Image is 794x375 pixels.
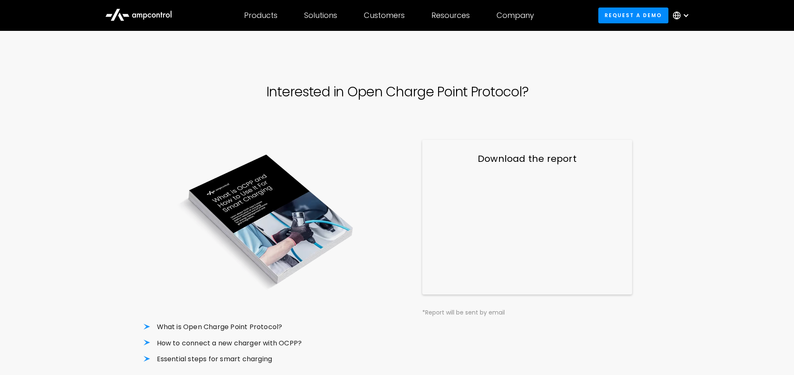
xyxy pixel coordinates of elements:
h1: Interested in Open Charge Point Protocol? [266,84,528,100]
div: Solutions [304,11,337,20]
div: Company [497,11,534,20]
div: Resources [431,11,470,20]
div: Products [244,11,277,20]
li: What is Open Charge Point Protocol? [144,322,391,332]
li: How to connect a new charger with OCPP? [144,339,391,348]
div: *Report will be sent by email [422,308,632,317]
div: Customers [364,11,405,20]
li: Essential steps for smart charging [144,355,391,364]
iframe: Form 0 [439,176,615,282]
a: Request a demo [598,8,668,23]
h3: Download the report [439,153,615,166]
img: OCPP Report [144,140,391,302]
